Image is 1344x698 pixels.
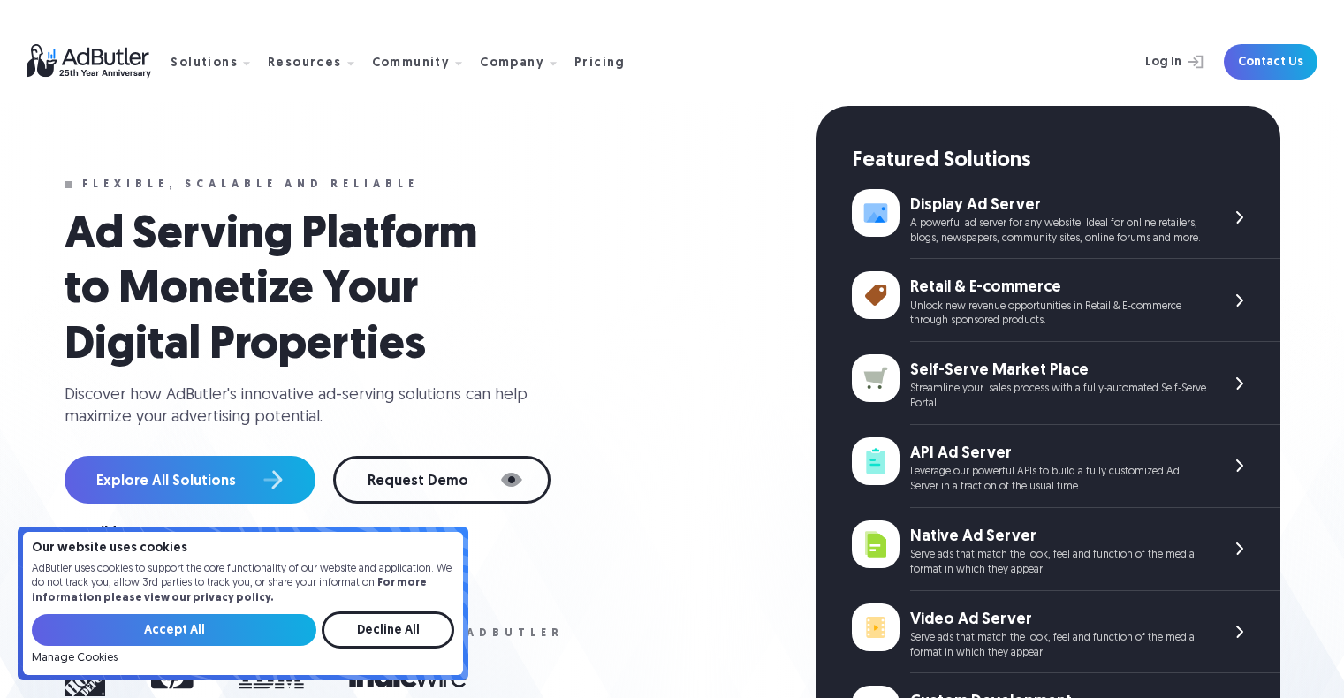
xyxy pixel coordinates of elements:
div: Serve ads that match the look, feel and function of the media format in which they appear. [910,548,1206,578]
div: Serve ads that match the look, feel and function of the media format in which they appear. [910,631,1206,661]
div: Unlock new revenue opportunities in Retail & E-commerce through sponsored products. [910,300,1206,330]
a: Log In [1098,44,1213,80]
div: Flexible, scalable and reliable [82,178,419,191]
a: Request Demo [333,456,551,504]
a: API Ad Server Leverage our powerful APIs to build a fully customized Ad Server in a fraction of t... [852,425,1280,508]
input: Accept All [32,614,316,646]
div: Featured Solutions [852,147,1280,177]
div: A powerful ad server for any website. Ideal for online retailers, blogs, newspapers, community si... [910,216,1206,247]
div: Resources [268,57,342,70]
h4: Our website uses cookies [32,542,454,555]
a: Self-Serve Market Place Streamline your sales process with a fully-automated Self-Serve Portal [852,342,1280,425]
a: Display Ad Server A powerful ad server for any website. Ideal for online retailers, blogs, newspa... [852,177,1280,260]
div: Display Ad Server [910,194,1206,216]
div: Pricing [574,57,626,70]
div: Solutions [171,57,238,70]
a: Manage Cookies [32,652,118,664]
div: Company [480,57,544,70]
input: Decline All [322,611,454,649]
div: Community [372,57,451,70]
a: Video Ad Server Serve ads that match the look, feel and function of the media format in which the... [852,591,1280,674]
div: Streamline your sales process with a fully-automated Self-Serve Portal [910,382,1206,412]
div: Self-Serve Market Place [910,360,1206,382]
h1: Ad Serving Platform to Monetize Your Digital Properties [65,209,524,374]
div: Video Ad Server [910,609,1206,631]
a: Pricing [574,54,640,70]
a: Explore All Solutions [65,456,315,504]
div: Leverage our powerful APIs to build a fully customized Ad Server in a fraction of the usual time [910,465,1206,495]
a: Contact Us [1224,44,1317,80]
div: Discover how AdButler's innovative ad-serving solutions can help maximize your advertising potent... [65,384,542,429]
div: Retail & E-commerce [910,277,1206,299]
div: Native Ad Server [910,526,1206,548]
a: Native Ad Server Serve ads that match the look, feel and function of the media format in which th... [852,508,1280,591]
p: AdButler uses cookies to support the core functionality of our website and application. We do not... [32,562,454,606]
div: API Ad Server [910,443,1206,465]
a: Retail & E-commerce Unlock new revenue opportunities in Retail & E-commerce through sponsored pro... [852,259,1280,342]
